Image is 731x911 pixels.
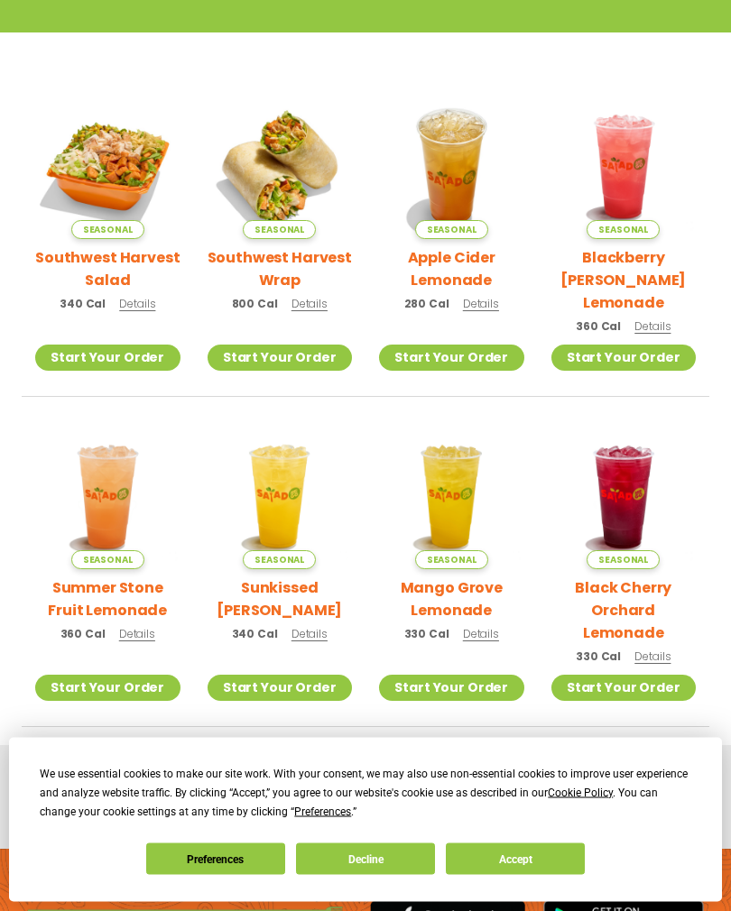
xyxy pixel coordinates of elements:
[548,787,613,799] span: Cookie Policy
[146,843,285,875] button: Preferences
[71,221,144,240] span: Seasonal
[551,577,697,645] h2: Black Cherry Orchard Lemonade
[208,95,353,240] img: Product photo for Southwest Harvest Wrap
[551,247,697,315] h2: Blackberry [PERSON_NAME] Lemonade
[634,649,671,665] span: Details
[232,297,278,313] span: 800 Cal
[208,247,353,292] h2: Southwest Harvest Wrap
[243,551,316,570] span: Seasonal
[35,676,180,702] a: Start Your Order
[296,843,435,875] button: Decline
[35,345,180,372] a: Start Your Order
[40,765,690,822] div: We use essential cookies to make our site work. With your consent, we may also use non-essential ...
[551,95,697,240] img: Product photo for Blackberry Bramble Lemonade
[35,247,180,292] h2: Southwest Harvest Salad
[551,676,697,702] a: Start Your Order
[232,627,278,643] span: 340 Cal
[60,627,106,643] span: 360 Cal
[379,345,524,372] a: Start Your Order
[243,221,316,240] span: Seasonal
[60,297,106,313] span: 340 Cal
[463,627,499,642] span: Details
[379,425,524,570] img: Product photo for Mango Grove Lemonade
[291,297,328,312] span: Details
[415,221,488,240] span: Seasonal
[379,676,524,702] a: Start Your Order
[404,627,449,643] span: 330 Cal
[208,676,353,702] a: Start Your Order
[208,345,353,372] a: Start Your Order
[415,551,488,570] span: Seasonal
[587,221,660,240] span: Seasonal
[576,319,621,336] span: 360 Cal
[551,345,697,372] a: Start Your Order
[379,577,524,622] h2: Mango Grove Lemonade
[35,95,180,240] img: Product photo for Southwest Harvest Salad
[404,297,449,313] span: 280 Cal
[291,627,328,642] span: Details
[463,297,499,312] span: Details
[119,627,155,642] span: Details
[551,425,697,570] img: Product photo for Black Cherry Orchard Lemonade
[9,738,722,902] div: Cookie Consent Prompt
[208,425,353,570] img: Product photo for Sunkissed Yuzu Lemonade
[35,577,180,622] h2: Summer Stone Fruit Lemonade
[446,843,585,875] button: Accept
[634,319,671,335] span: Details
[119,297,155,312] span: Details
[587,551,660,570] span: Seasonal
[379,247,524,292] h2: Apple Cider Lemonade
[379,95,524,240] img: Product photo for Apple Cider Lemonade
[576,649,621,666] span: 330 Cal
[294,805,351,818] span: Preferences
[35,425,180,570] img: Product photo for Summer Stone Fruit Lemonade
[208,577,353,622] h2: Sunkissed [PERSON_NAME]
[71,551,144,570] span: Seasonal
